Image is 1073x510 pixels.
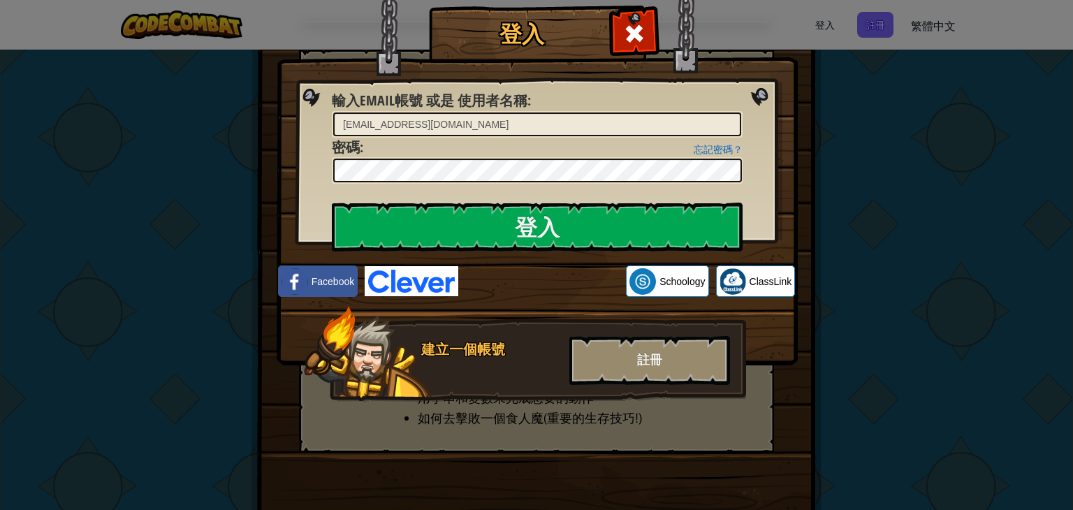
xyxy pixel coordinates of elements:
[332,91,527,110] span: 輸入Email帳號 或是 使用者名稱
[432,22,611,46] h1: 登入
[750,275,792,289] span: ClassLink
[332,138,363,158] label: :
[282,268,308,295] img: facebook_small.png
[458,266,626,297] iframe: 「使用 Google 帳戶登入」按鈕
[694,144,743,155] a: 忘記密碼？
[332,138,360,156] span: 密碼
[421,340,561,360] div: 建立一個帳號
[659,275,705,289] span: Schoology
[720,268,746,295] img: classlink-logo-small.png
[629,268,656,295] img: schoology.png
[365,266,458,296] img: clever-logo-blue.png
[332,91,531,111] label: :
[332,203,743,252] input: 登入
[312,275,354,289] span: Facebook
[569,336,730,385] div: 註冊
